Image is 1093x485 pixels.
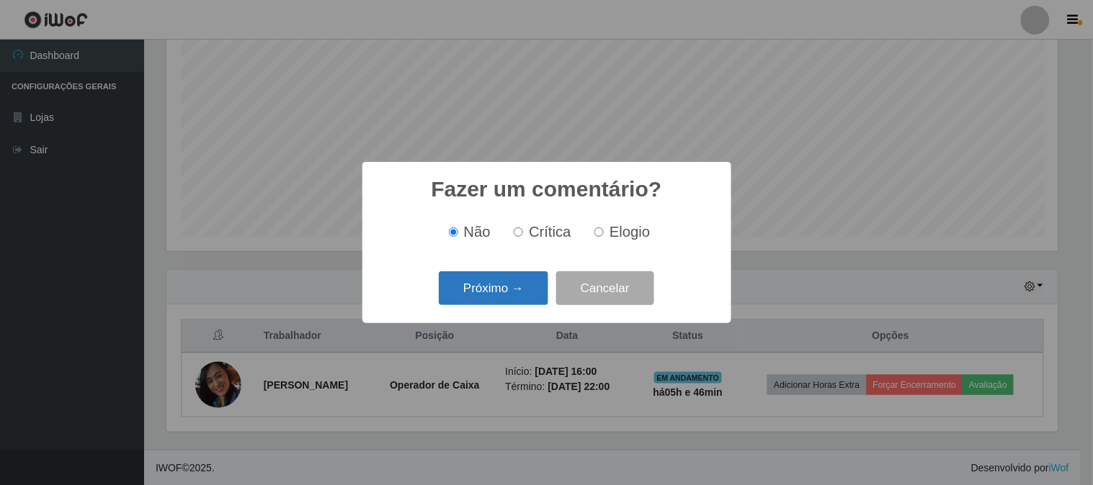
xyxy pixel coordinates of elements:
input: Elogio [594,227,604,237]
input: Crítica [514,227,523,237]
h2: Fazer um comentário? [431,176,661,202]
span: Crítica [529,224,571,240]
input: Não [449,227,458,237]
span: Elogio [610,224,650,240]
span: Não [464,224,491,240]
button: Próximo → [439,271,548,305]
button: Cancelar [556,271,654,305]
